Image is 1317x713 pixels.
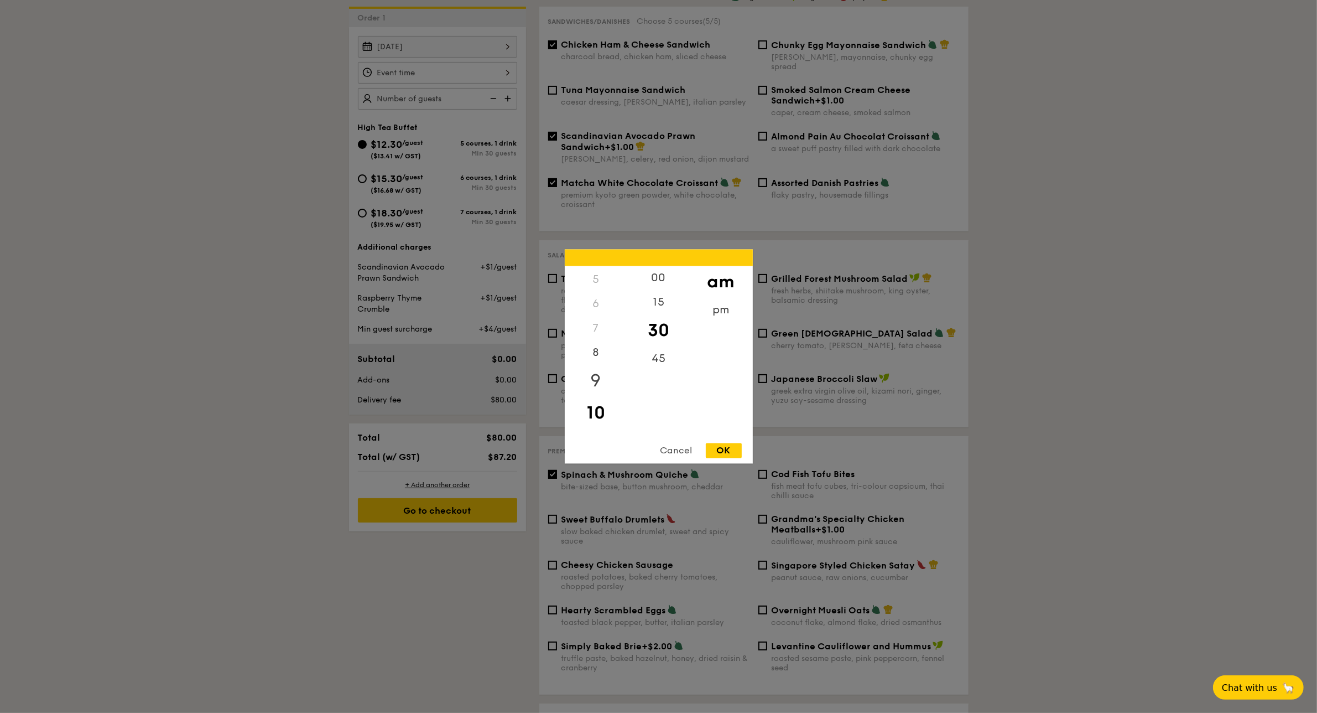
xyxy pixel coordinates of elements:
[627,347,690,371] div: 45
[565,430,627,454] div: 11
[1222,683,1277,693] span: Chat with us
[1213,675,1304,700] button: Chat with us🦙
[627,315,690,347] div: 30
[565,268,627,292] div: 5
[690,298,752,323] div: pm
[627,266,690,291] div: 00
[1282,681,1295,694] span: 🦙
[706,443,742,458] div: OK
[565,341,627,365] div: 8
[627,291,690,315] div: 15
[565,292,627,317] div: 6
[565,317,627,341] div: 7
[565,397,627,430] div: 10
[565,365,627,397] div: 9
[649,443,704,458] div: Cancel
[690,266,752,298] div: am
